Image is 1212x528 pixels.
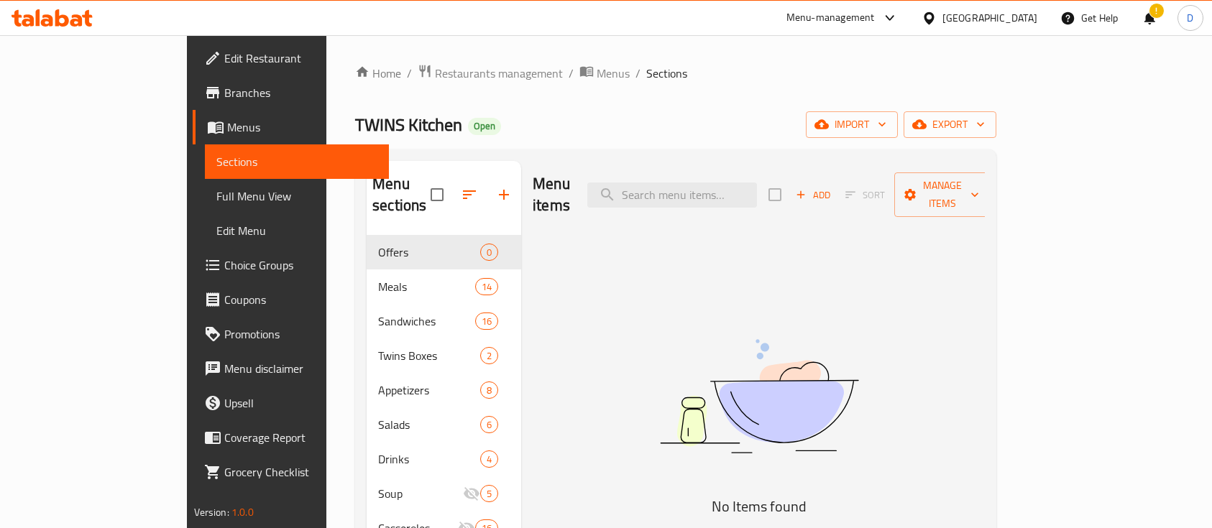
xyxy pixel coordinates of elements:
span: 0 [481,246,497,259]
span: Menus [227,119,378,136]
span: 2 [481,349,497,363]
span: 5 [481,487,497,501]
a: Choice Groups [193,248,390,282]
span: Drinks [378,450,480,468]
a: Branches [193,75,390,110]
span: Salads [378,416,480,433]
a: Menus [193,110,390,144]
span: Sections [216,153,378,170]
div: Open [468,118,501,135]
div: items [480,381,498,399]
span: Manage items [906,177,979,213]
span: 1.0.0 [231,503,254,522]
div: items [480,450,498,468]
a: Menus [579,64,630,83]
div: Twins Boxes2 [367,338,521,373]
a: Menu disclaimer [193,351,390,386]
span: Select all sections [422,180,452,210]
h2: Menu items [533,173,570,216]
button: Add section [487,177,521,212]
button: export [904,111,996,138]
span: Choice Groups [224,256,378,274]
svg: Inactive section [463,485,480,502]
div: Menu-management [786,9,875,27]
li: / [407,65,412,82]
a: Edit Restaurant [193,41,390,75]
span: Promotions [224,325,378,343]
span: Sort sections [452,177,487,212]
div: items [480,244,498,261]
div: items [480,347,498,364]
span: Add item [790,184,836,206]
span: 14 [476,280,497,294]
h5: No Items found [579,495,939,518]
a: Grocery Checklist [193,455,390,489]
span: Appetizers [378,381,480,399]
div: items [475,278,498,295]
span: Sections [646,65,687,82]
div: [GEOGRAPHIC_DATA] [942,10,1037,26]
div: items [480,416,498,433]
span: 16 [476,315,497,328]
span: Offers [378,244,480,261]
img: dish.svg [579,301,939,491]
a: Coverage Report [193,420,390,455]
span: Restaurants management [435,65,563,82]
span: Open [468,120,501,132]
span: Full Menu View [216,187,378,205]
span: Coupons [224,291,378,308]
h2: Menu sections [372,173,431,216]
span: Coverage Report [224,429,378,446]
span: Version: [194,503,229,522]
span: 6 [481,418,497,432]
button: import [806,111,898,138]
li: / [635,65,641,82]
div: Drinks4 [367,442,521,476]
span: 4 [481,453,497,466]
div: Appetizers8 [367,373,521,407]
span: Menus [597,65,630,82]
span: Sandwiches [378,312,475,330]
span: 8 [481,384,497,397]
div: Sandwiches16 [367,304,521,338]
a: Promotions [193,317,390,351]
span: Meals [378,278,475,295]
a: Sections [205,144,390,179]
span: TWINS Kitchen [355,108,462,141]
button: Add [790,184,836,206]
span: Grocery Checklist [224,463,378,481]
span: Branches [224,84,378,101]
div: Salads6 [367,407,521,442]
span: Upsell [224,394,378,412]
span: Twins Boxes [378,347,480,364]
span: import [817,116,886,134]
span: Select section first [836,184,894,206]
div: Offers0 [367,235,521,269]
nav: breadcrumb [355,64,996,83]
input: search [587,182,757,208]
li: / [569,65,574,82]
a: Upsell [193,386,390,420]
a: Edit Menu [205,213,390,248]
span: export [915,116,985,134]
span: Edit Restaurant [224,50,378,67]
div: items [480,485,498,502]
a: Restaurants management [418,64,563,83]
span: Soup [378,485,463,502]
span: Menu disclaimer [224,360,378,377]
a: Coupons [193,282,390,317]
div: Meals14 [367,269,521,304]
span: D [1187,10,1193,26]
span: Add [794,187,832,203]
span: Edit Menu [216,222,378,239]
a: Full Menu View [205,179,390,213]
button: Manage items [894,172,991,217]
